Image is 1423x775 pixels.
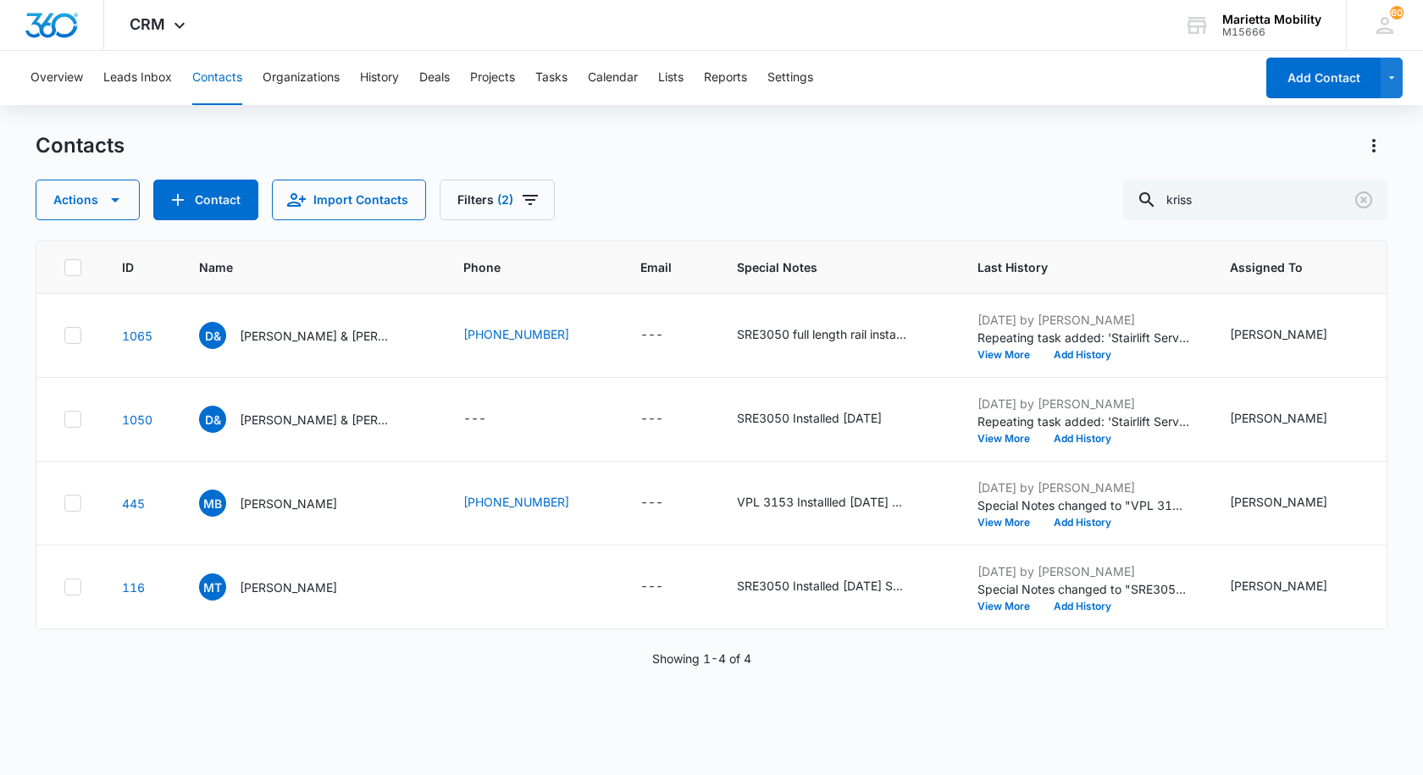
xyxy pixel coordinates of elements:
button: Add Contact [1266,58,1381,98]
button: Actions [1360,132,1387,159]
p: [DATE] by [PERSON_NAME] [977,479,1189,496]
a: Navigate to contact details page for Mary Tyler [122,580,145,595]
button: Add History [1042,601,1123,612]
button: Leads Inbox [103,51,172,105]
p: Special Notes changed to "VPL 3153 Installled [DATE] scheduled [DATE] $180 scheduled [DATE] $148.... [977,496,1189,514]
div: SRE3050 full length rail installed [DATE] [737,325,906,343]
span: (2) [497,194,513,206]
span: Phone [463,258,575,276]
span: MT [199,573,226,601]
p: [PERSON_NAME] [240,578,337,596]
button: View More [977,434,1042,444]
button: Organizations [263,51,340,105]
button: Add History [1042,434,1123,444]
button: View More [977,601,1042,612]
div: Email - - Select to Edit Field [640,325,694,346]
button: Projects [470,51,515,105]
div: notifications count [1390,6,1404,19]
p: [DATE] by [PERSON_NAME] [977,562,1189,580]
div: account id [1222,26,1321,38]
span: 60 [1390,6,1404,19]
button: History [360,51,399,105]
div: Assigned To - Josh Hesson - Select to Edit Field [1230,409,1358,429]
span: CRM [130,15,165,33]
div: --- [640,493,663,513]
button: Calendar [588,51,638,105]
div: Email - - Select to Edit Field [640,409,694,429]
div: SRE3050 Installed [DATE] Scheduled [DATE] $135 left several messages [DATE] no response Scheduled... [737,577,906,595]
a: Navigate to contact details page for Mary Brissey [122,496,145,511]
button: Actions [36,180,140,220]
span: D& [199,406,226,433]
span: Special Notes [737,258,912,276]
div: Name - Mary Brissey - Select to Edit Field [199,490,368,517]
p: [PERSON_NAME] [240,495,337,512]
button: Settings [767,51,813,105]
div: [PERSON_NAME] [1230,577,1327,595]
div: [PERSON_NAME] [1230,325,1327,343]
div: Phone - (304) 684-9367 - Select to Edit Field [463,325,600,346]
div: [PERSON_NAME] [1230,493,1327,511]
div: --- [640,325,663,346]
p: Repeating task added: 'Stairlift Service Due ([GEOGRAPHIC_DATA]/[GEOGRAPHIC_DATA])' [977,412,1189,430]
a: [PHONE_NUMBER] [463,493,569,511]
button: Contacts [192,51,242,105]
div: Email - - Select to Edit Field [640,493,694,513]
button: View More [977,518,1042,528]
p: Repeating task added: 'Stairlift Service Due ([GEOGRAPHIC_DATA]/[GEOGRAPHIC_DATA])' [977,329,1189,346]
p: Special Notes changed to "SRE3050 Installed [DATE] Scheduled [DATE] $135 left several messages [D... [977,580,1189,598]
input: Search Contacts [1123,180,1387,220]
span: Assigned To [1230,258,1333,276]
p: Showing 1-4 of 4 [652,650,751,667]
div: --- [640,577,663,597]
button: Clear [1350,186,1377,213]
div: VPL 3153 Installled [DATE] scheduled [DATE] $180 scheduled [DATE] $148.50 (with [PERSON_NAME]) ca... [737,493,906,511]
a: Navigate to contact details page for Dennis & Kristi Venderlic [122,329,152,343]
span: ID [122,258,134,276]
div: Special Notes - SRE3050 Installed 2/28/20 Scheduled 3/12/21 $135 left several messages March 22 n... [737,577,937,597]
div: Name - Mary Tyler - Select to Edit Field [199,573,368,601]
div: Phone - 30464328257039657966 - Select to Edit Field [463,584,494,604]
button: Add History [1042,350,1123,360]
div: Assigned To - Josh Hesson - Select to Edit Field [1230,577,1358,597]
div: Phone - - Select to Edit Field [463,409,517,429]
div: Assigned To - Josh Hesson - Select to Edit Field [1230,493,1358,513]
a: Navigate to contact details page for Dick & Charlene Knicely [122,412,152,427]
button: Filters [440,180,555,220]
button: Add Contact [153,180,258,220]
div: Special Notes - SRE3050 Installed 8/8/25 - Select to Edit Field [737,409,912,429]
button: Tasks [535,51,568,105]
div: Email - - Select to Edit Field [640,577,694,597]
span: D& [199,322,226,349]
div: account name [1222,13,1321,26]
span: Name [199,258,398,276]
div: Name - Dick & Charlene Knicely - Select to Edit Field [199,406,423,433]
a: [PHONE_NUMBER] [463,325,569,343]
p: [PERSON_NAME] & [PERSON_NAME] [240,411,392,429]
span: Email [640,258,672,276]
div: --- [640,409,663,429]
button: Deals [419,51,450,105]
button: Import Contacts [272,180,426,220]
button: View More [977,350,1042,360]
div: [PERSON_NAME] [1230,409,1327,427]
h1: Contacts [36,133,125,158]
div: Phone - (304) 643-4271 - Select to Edit Field [463,493,600,513]
div: Special Notes - VPL 3153 Installled 1/28/22 scheduled 3/15/23 $180 scheduled 3/5/24 $148.50 (with... [737,493,937,513]
p: [DATE] by [PERSON_NAME] [977,395,1189,412]
button: Lists [658,51,684,105]
div: Name - Dennis & Kristi Venderlic - Select to Edit Field [199,322,423,349]
div: Assigned To - Josh Hesson - Select to Edit Field [1230,325,1358,346]
button: Reports [704,51,747,105]
p: [PERSON_NAME] & [PERSON_NAME] [240,327,392,345]
span: MB [199,490,226,517]
button: Overview [30,51,83,105]
div: SRE3050 Installed [DATE] [737,409,882,427]
div: --- [463,409,486,429]
p: [DATE] by [PERSON_NAME] [977,311,1189,329]
div: Special Notes - SRE3050 full length rail installed 9/17/25 - Select to Edit Field [737,325,937,346]
span: Last History [977,258,1165,276]
button: Add History [1042,518,1123,528]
